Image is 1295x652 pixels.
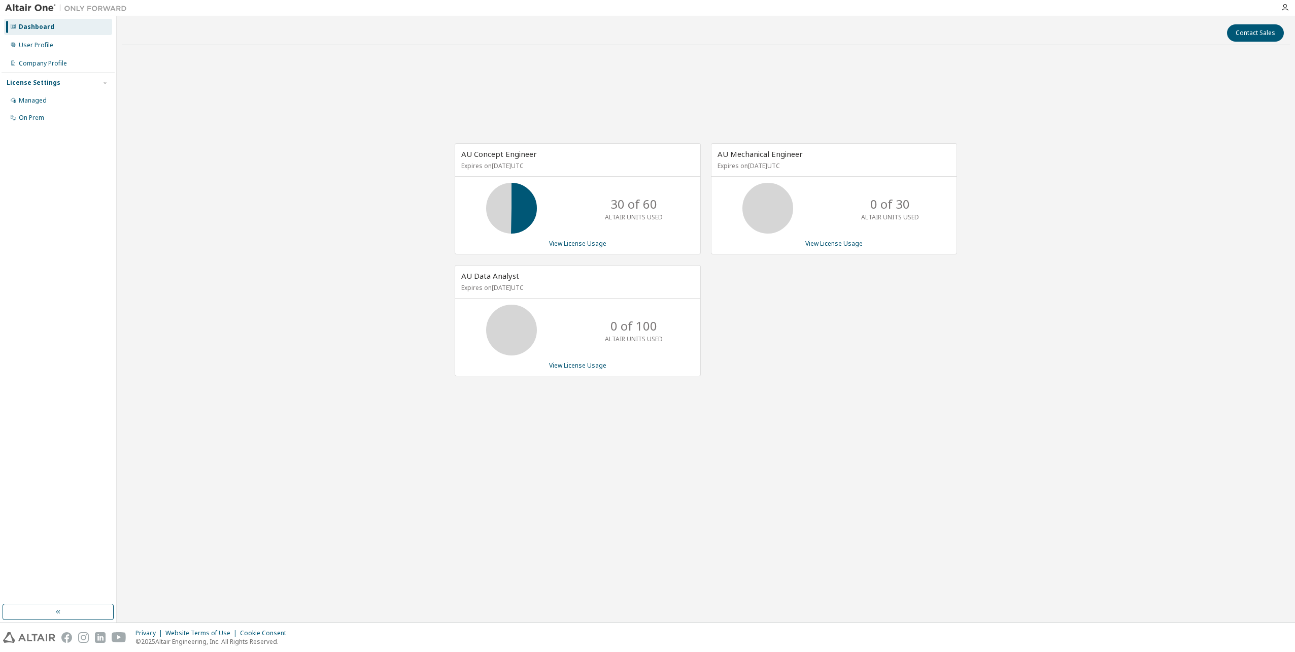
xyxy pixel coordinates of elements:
[549,361,606,370] a: View License Usage
[1227,24,1284,42] button: Contact Sales
[5,3,132,13] img: Altair One
[461,149,537,159] span: AU Concept Engineer
[549,239,606,248] a: View License Usage
[19,114,44,122] div: On Prem
[7,79,60,87] div: License Settings
[870,195,910,213] p: 0 of 30
[240,629,292,637] div: Cookie Consent
[165,629,240,637] div: Website Terms of Use
[112,632,126,643] img: youtube.svg
[19,59,67,68] div: Company Profile
[135,629,165,637] div: Privacy
[718,161,948,170] p: Expires on [DATE] UTC
[718,149,803,159] span: AU Mechanical Engineer
[461,283,692,292] p: Expires on [DATE] UTC
[610,317,657,335] p: 0 of 100
[95,632,106,643] img: linkedin.svg
[605,213,663,221] p: ALTAIR UNITS USED
[78,632,89,643] img: instagram.svg
[861,213,919,221] p: ALTAIR UNITS USED
[61,632,72,643] img: facebook.svg
[19,96,47,105] div: Managed
[805,239,863,248] a: View License Usage
[461,271,519,281] span: AU Data Analyst
[461,161,692,170] p: Expires on [DATE] UTC
[135,637,292,646] p: © 2025 Altair Engineering, Inc. All Rights Reserved.
[610,195,657,213] p: 30 of 60
[19,23,54,31] div: Dashboard
[19,41,53,49] div: User Profile
[605,335,663,343] p: ALTAIR UNITS USED
[3,632,55,643] img: altair_logo.svg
